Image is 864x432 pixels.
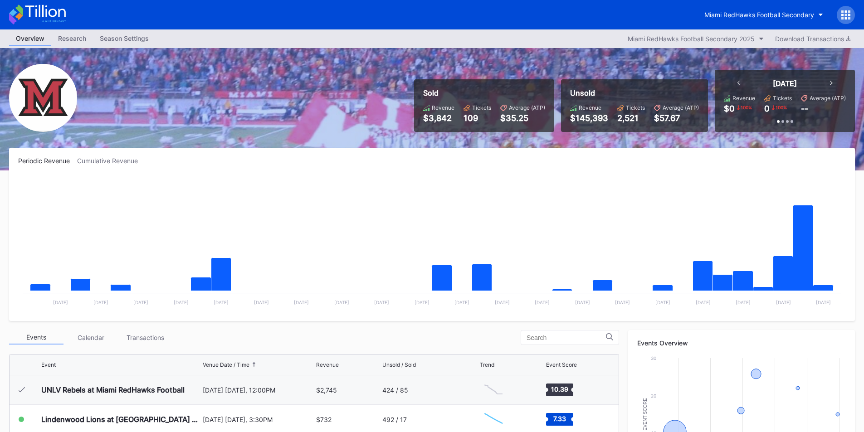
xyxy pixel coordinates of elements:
[732,95,755,102] div: Revenue
[454,300,469,305] text: [DATE]
[771,33,855,45] button: Download Transactions
[775,104,788,111] div: 100 %
[382,386,408,394] div: 424 / 85
[316,361,339,368] div: Revenue
[203,416,314,423] div: [DATE] [DATE], 3:30PM
[553,415,566,422] text: 7.33
[527,334,606,341] input: Search
[740,104,753,111] div: 100 %
[696,300,711,305] text: [DATE]
[509,104,545,111] div: Average (ATP)
[651,355,656,361] text: 30
[570,113,608,123] div: $145,393
[382,416,407,423] div: 492 / 17
[801,104,808,113] div: --
[495,300,510,305] text: [DATE]
[93,32,156,46] a: Season Settings
[334,300,349,305] text: [DATE]
[637,339,846,347] div: Events Overview
[575,300,590,305] text: [DATE]
[626,104,645,111] div: Tickets
[546,361,577,368] div: Event Score
[41,385,185,394] div: UNLV Rebels at Miami RedHawks Football
[382,361,416,368] div: Unsold / Sold
[655,300,670,305] text: [DATE]
[464,113,491,123] div: 109
[775,35,850,43] div: Download Transactions
[480,408,507,431] svg: Chart title
[617,113,645,123] div: 2,521
[93,32,156,45] div: Season Settings
[203,361,249,368] div: Venue Date / Time
[203,386,314,394] div: [DATE] [DATE], 12:00PM
[704,11,814,19] div: Miami RedHawks Football Secondary
[118,330,172,345] div: Transactions
[374,300,389,305] text: [DATE]
[432,104,454,111] div: Revenue
[133,300,148,305] text: [DATE]
[535,300,550,305] text: [DATE]
[316,386,337,394] div: $2,745
[816,300,831,305] text: [DATE]
[623,33,768,45] button: Miami RedHawks Football Secondary 2025
[810,95,846,102] div: Average (ATP)
[423,88,545,97] div: Sold
[41,415,200,424] div: Lindenwood Lions at [GEOGRAPHIC_DATA] RedHawks Football
[628,35,755,43] div: Miami RedHawks Football Secondary 2025
[77,157,145,165] div: Cumulative Revenue
[776,300,791,305] text: [DATE]
[663,104,699,111] div: Average (ATP)
[63,330,118,345] div: Calendar
[651,393,656,398] text: 20
[698,6,830,23] button: Miami RedHawks Football Secondary
[51,32,93,46] a: Research
[764,104,770,113] div: 0
[415,300,430,305] text: [DATE]
[18,176,846,312] svg: Chart title
[480,361,494,368] div: Trend
[18,157,77,165] div: Periodic Revenue
[214,300,229,305] text: [DATE]
[472,104,491,111] div: Tickets
[51,32,93,45] div: Research
[9,32,51,46] a: Overview
[773,79,797,88] div: [DATE]
[480,379,507,401] svg: Chart title
[570,88,699,97] div: Unsold
[643,398,648,431] text: Event Score
[615,300,630,305] text: [DATE]
[254,300,269,305] text: [DATE]
[9,64,77,132] img: Miami_RedHawks_Football_Secondary.png
[500,113,545,123] div: $35.25
[654,113,699,123] div: $57.67
[773,95,792,102] div: Tickets
[174,300,189,305] text: [DATE]
[316,416,332,423] div: $732
[724,104,735,113] div: $0
[53,300,68,305] text: [DATE]
[423,113,454,123] div: $3,842
[9,330,63,345] div: Events
[551,385,568,393] text: 10.39
[294,300,309,305] text: [DATE]
[93,300,108,305] text: [DATE]
[736,300,751,305] text: [DATE]
[41,361,56,368] div: Event
[579,104,601,111] div: Revenue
